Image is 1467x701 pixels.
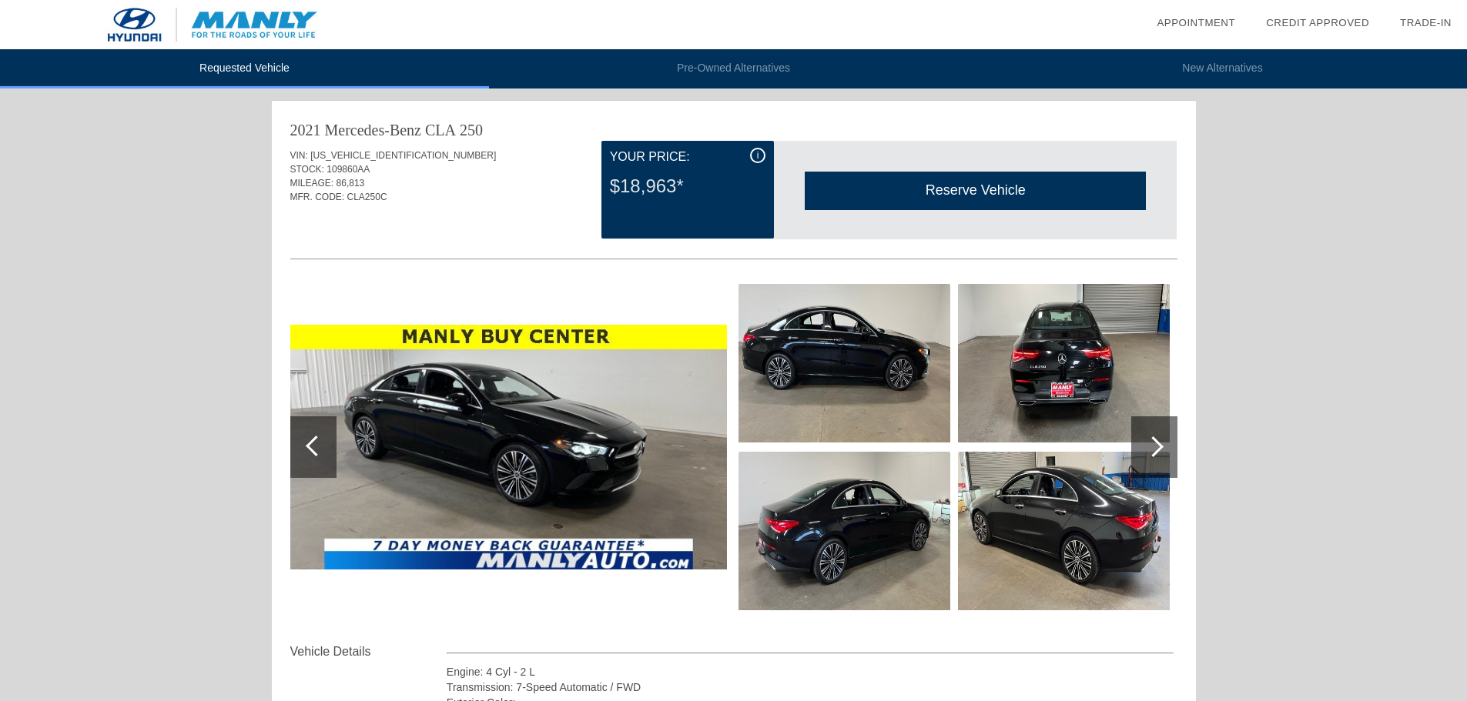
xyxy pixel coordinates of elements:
div: Transmission: 7-Speed Automatic / FWD [447,679,1174,695]
div: Reserve Vehicle [805,172,1146,209]
div: Engine: 4 Cyl - 2 L [447,664,1174,679]
div: Vehicle Details [290,643,447,661]
span: MILEAGE: [290,178,334,189]
a: Trade-In [1400,17,1452,28]
li: Pre-Owned Alternatives [489,49,978,88]
a: Credit Approved [1266,17,1369,28]
span: MFR. CODE: [290,192,345,202]
span: 109860AA [327,164,370,175]
span: 86,813 [337,178,365,189]
span: [US_VEHICLE_IDENTIFICATION_NUMBER] [310,150,496,161]
img: 3.jpg [739,452,950,610]
span: CLA250C [347,192,387,202]
img: 5.jpg [958,452,1170,610]
img: 2.jpg [739,284,950,442]
div: 2021 Mercedes-Benz CLA [290,119,457,141]
div: Quoted on [DATE] 2:57:07 PM [290,213,1177,238]
a: Appointment [1157,17,1235,28]
img: 4.jpg [958,284,1170,442]
span: VIN: [290,150,308,161]
div: $18,963* [610,166,765,206]
div: Your Price: [610,148,765,166]
span: i [757,150,759,161]
li: New Alternatives [978,49,1467,88]
div: 250 [460,119,483,141]
img: 1.jpg [290,325,727,570]
span: STOCK: [290,164,324,175]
